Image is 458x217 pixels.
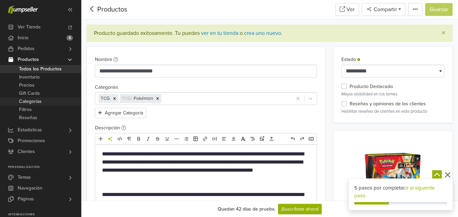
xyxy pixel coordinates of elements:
a: Herramientas de IA [106,134,115,143]
span: o [238,30,243,37]
span: Filtros [19,106,32,114]
a: Ir al siguiente paso. [354,185,435,199]
a: Cursiva [144,134,153,143]
span: TCG [101,96,110,101]
p: Habilitar reseñas de clientes en este producto [341,108,444,115]
span: Pedidos [18,43,35,54]
div: Quedan 42 días de prueba. [218,205,275,213]
span: Precios [19,81,35,89]
label: Producto Destacado [350,83,393,90]
a: Lista [182,134,191,143]
a: HTML [115,134,124,143]
div: 5 pasos por completar. [354,184,447,199]
label: Estado [341,56,360,63]
a: Atajos [307,134,316,143]
a: Más formato [172,134,181,143]
a: Rehacer [298,134,306,143]
button: Compartir [362,3,405,16]
p: Integraciones [8,213,81,217]
span: Compartir [372,6,397,13]
span: Promociones [18,135,45,146]
p: Mayor visibilidad en los temas. [341,91,444,97]
span: Tu puedes [174,30,200,37]
span: Pokémon [134,96,153,101]
div: Producto guardado exitosamente. . [94,29,431,37]
a: Subir archivos [267,134,276,143]
a: Alineación [220,134,228,143]
a: Negrita [134,134,143,143]
div: Remove [object Object] [154,94,161,103]
span: Inicio [18,32,28,43]
span: Categorías [19,97,42,106]
a: Deshacer [288,134,297,143]
button: Close [435,25,452,41]
a: Tamaño de fuente [248,134,257,143]
span: Todos los Productos [19,65,62,73]
a: ¡Suscríbete ahora! [278,204,322,214]
a: Ver [335,3,359,16]
div: Remove [object Object] [111,94,118,103]
span: Temas [18,172,31,183]
p: Personalización [8,165,81,169]
button: Guardar [425,3,453,16]
span: 5 [66,35,73,41]
span: Navegación [18,183,42,194]
span: Productos [18,54,39,65]
a: ver en tu tienda [201,30,238,37]
a: Tabla [191,134,200,143]
span: Clientes [18,146,35,157]
div: Productos [87,4,127,15]
span: × [441,28,445,38]
span: Ver Tienda [18,22,40,32]
a: Subir imágenes [258,134,266,143]
label: Nombre [95,56,118,63]
a: Añadir [96,134,105,143]
label: Categorías [95,84,118,91]
label: Reseñas y opiniones de los clientes [350,100,426,108]
a: Color del texto [229,134,238,143]
span: Reseñas [19,114,37,122]
span: TCG / [122,96,134,101]
span: Gift Cards [19,89,40,97]
a: Eliminado [153,134,162,143]
a: Subrayado [163,134,172,143]
span: Páginas [18,194,34,204]
a: crea uno nuevo [244,30,281,37]
a: Fuente [239,134,247,143]
span: Estadísticas [18,125,42,135]
span: Inventario [19,73,40,81]
a: Incrustar [210,134,219,143]
a: Formato [125,134,134,143]
label: Descripción [95,124,126,132]
button: Agregar Categoría [95,108,146,118]
a: Enlace [201,134,210,143]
